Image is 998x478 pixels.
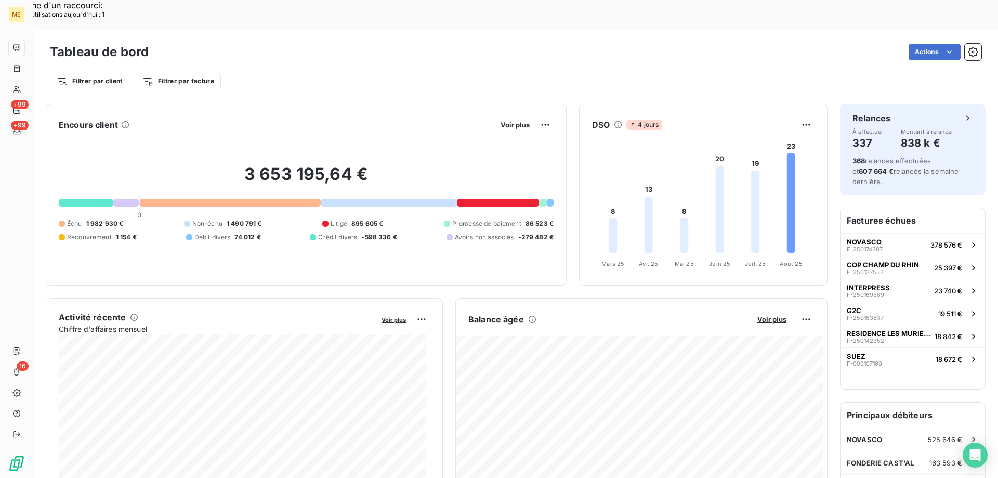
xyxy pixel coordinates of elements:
span: F-250142352 [847,338,884,344]
span: 895 605 € [351,219,383,228]
div: Open Intercom Messenger [963,443,988,468]
span: Échu [67,219,82,228]
span: 4 jours [626,120,662,130]
button: Filtrer par facture [136,73,221,89]
h6: Relances [852,112,890,124]
span: 18 672 € [936,355,962,364]
span: F-250169589 [847,292,884,298]
tspan: Mars 25 [601,260,624,267]
span: 378 576 € [930,241,962,249]
span: Avoirs non associés [455,232,514,242]
span: NOVASCO [847,238,882,246]
span: -598 336 € [361,232,397,242]
span: F-250174387 [847,246,883,252]
tspan: Juil. 25 [745,260,766,267]
span: +99 [11,121,29,130]
button: Actions [909,44,961,60]
span: SUEZ [847,352,865,360]
h6: Activité récente [59,311,126,324]
span: 19 511 € [938,309,962,318]
a: +99 [8,102,24,119]
span: Voir plus [757,315,786,324]
span: 1 154 € [116,232,137,242]
span: F-000107169 [847,360,882,367]
h6: Encours client [59,119,118,131]
button: Filtrer par client [50,73,129,89]
button: COP CHAMP DU RHINF-25013755325 397 € [841,256,985,279]
span: +99 [11,100,29,109]
tspan: Août 25 [780,260,803,267]
span: 25 397 € [934,264,962,272]
span: 18 842 € [935,332,962,341]
span: 23 740 € [934,287,962,295]
img: Logo LeanPay [8,455,25,472]
h2: 3 653 195,64 € [59,164,554,195]
span: 368 [852,157,865,165]
span: Chiffre d'affaires mensuel [59,324,374,334]
h6: Balance âgée [468,313,524,326]
button: SUEZF-00010716918 672 € [841,347,985,370]
span: À effectuer [852,128,884,135]
span: Promesse de paiement [452,219,521,228]
span: Litige [331,219,347,228]
h3: Tableau de bord [50,43,149,61]
tspan: Avr. 25 [639,260,658,267]
span: 1 490 791 € [227,219,262,228]
span: relances effectuées et relancés la semaine dernière. [852,157,959,186]
button: RESIDENCE LES MURIERSF-25014235218 842 € [841,325,985,347]
span: Recouvrement [67,232,112,242]
tspan: Juin 25 [709,260,730,267]
h4: 838 k € [901,135,954,151]
button: NOVASCOF-250174387378 576 € [841,233,985,256]
span: 525 646 € [928,435,962,444]
span: F-250163837 [847,315,884,321]
span: COP CHAMP DU RHIN [847,261,919,269]
span: -279 482 € [518,232,554,242]
h4: 337 [852,135,884,151]
button: Voir plus [497,120,533,130]
span: 0 [137,211,141,219]
span: FONDERIE CAST'AL [847,459,914,467]
span: F-250137553 [847,269,884,275]
span: INTERPRESS [847,283,890,292]
span: Voir plus [501,121,530,129]
span: 16 [17,361,29,371]
h6: DSO [592,119,610,131]
span: 86 523 € [526,219,554,228]
span: G2C [847,306,861,315]
button: G2CF-25016383719 511 € [841,302,985,325]
span: 163 593 € [929,459,962,467]
span: Crédit divers [318,232,357,242]
span: 607 664 € [859,167,893,175]
span: NOVASCO [847,435,882,444]
span: Non-échu [192,219,222,228]
span: Débit divers [194,232,231,242]
span: 74 012 € [234,232,260,242]
span: RESIDENCE LES MURIERS [847,329,930,338]
button: Voir plus [378,315,409,324]
a: +99 [8,123,24,139]
h6: Principaux débiteurs [841,403,985,428]
span: Voir plus [382,316,406,324]
button: INTERPRESSF-25016958923 740 € [841,279,985,302]
button: Voir plus [754,315,790,324]
span: Montant à relancer [901,128,954,135]
tspan: Mai 25 [675,260,694,267]
span: 1 982 930 € [86,219,124,228]
h6: Factures échues [841,208,985,233]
